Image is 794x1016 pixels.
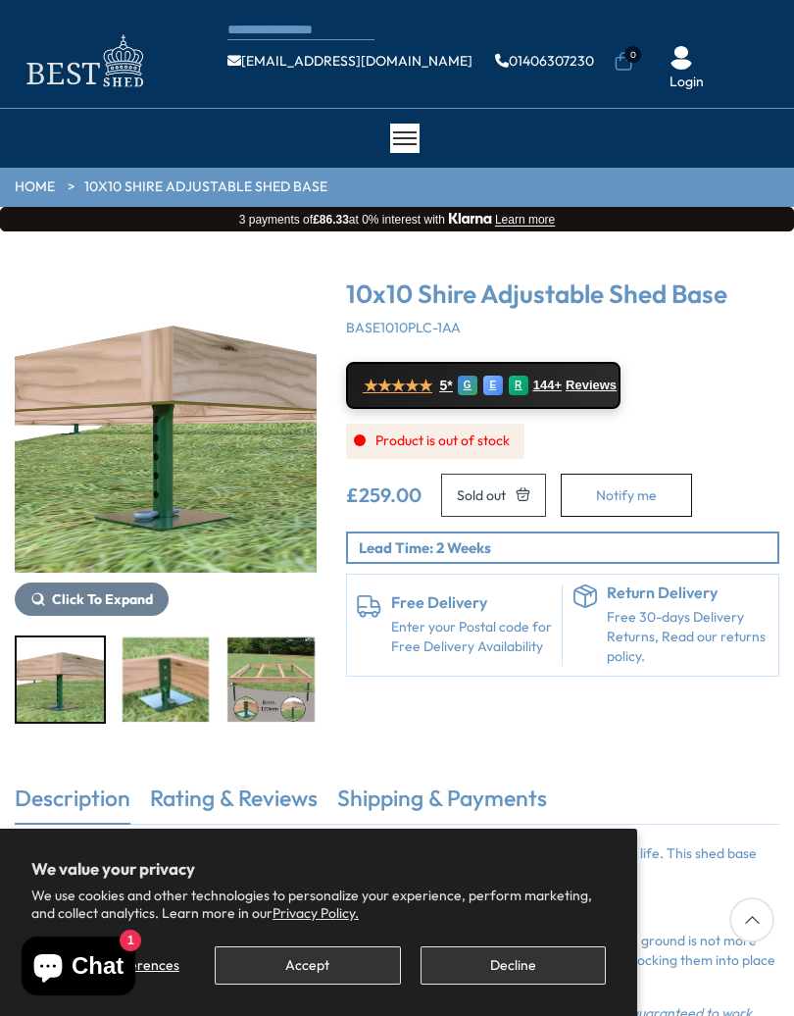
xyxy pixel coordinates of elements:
[670,46,693,70] img: User Icon
[227,637,315,722] img: Adjustbaseheight2_d3599b39-931d-471b-a050-f097fa9d181a_200x200.jpg
[346,424,524,459] div: Product is out of stock
[483,376,503,395] div: E
[150,783,318,824] a: Rating & Reviews
[607,584,769,602] h6: Return Delivery
[337,783,547,824] a: Shipping & Payments
[15,583,169,616] button: Click To Expand
[391,618,553,656] a: Enter your Postal code for Free Delivery Availability
[31,860,606,878] h2: We value your privacy
[15,783,130,824] a: Description
[84,178,327,197] a: 10x10 Shire Adjustable Shed Base
[441,474,546,517] button: Add to Cart
[346,319,461,336] span: BASE1010PLC-1AA
[121,635,212,724] div: 2 / 5
[607,608,769,666] p: Free 30-days Delivery Returns, Read our returns policy.
[31,887,606,922] p: We use cookies and other technologies to personalize your experience, perform marketing, and coll...
[16,937,141,1000] inbox-online-store-chat: Shopify online store chat
[561,474,692,517] button: Notify me
[123,637,210,722] img: Adjustbaseheightlow_2ec8a162-e60b-4cd7-94f9-ace2c889b2b1_200x200.jpg
[624,46,641,63] span: 0
[346,362,620,409] a: ★★★★★ 5* G E R 144+ Reviews
[346,485,422,505] ins: £259.00
[15,29,152,93] img: logo
[15,271,317,616] div: 1 / 5
[346,280,780,309] h3: 10x10 Shire Adjustable Shed Base
[273,904,359,922] a: Privacy Policy.
[15,271,317,573] img: 10x10 Shire Adjustable Shed Base
[614,52,633,72] a: 0
[533,378,562,393] span: 144+
[215,946,400,985] button: Accept
[227,54,472,68] a: [EMAIL_ADDRESS][DOMAIN_NAME]
[17,637,104,722] img: adjustbaseheighthigh_4ade4dbc-cadb-4cd5-9e55-9a095da95859_200x200.jpg
[458,376,477,395] div: G
[364,377,432,395] span: ★★★★★
[566,378,617,393] span: Reviews
[509,376,528,395] div: R
[15,178,55,197] a: HOME
[457,488,506,502] span: Sold out
[52,590,153,608] span: Click To Expand
[495,54,594,68] a: 01406307230
[359,537,778,558] p: Lead Time: 2 Weeks
[670,73,704,92] a: Login
[391,594,553,612] h6: Free Delivery
[15,635,106,724] div: 1 / 5
[225,635,317,724] div: 3 / 5
[421,946,606,985] button: Decline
